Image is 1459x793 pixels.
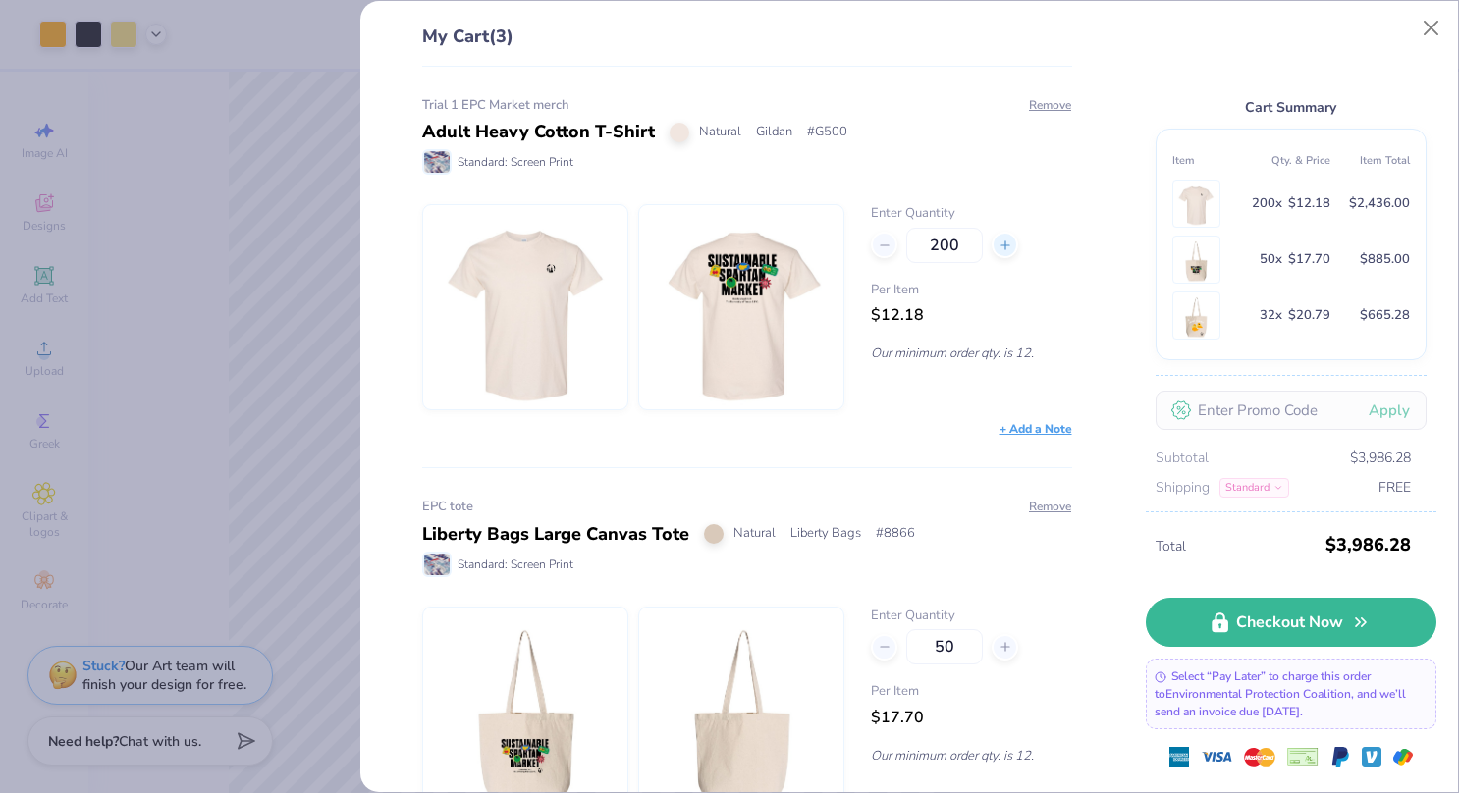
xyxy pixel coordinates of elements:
img: Standard: Screen Print [424,151,450,173]
div: Standard [1219,478,1289,498]
label: Enter Quantity [871,607,1071,626]
span: Shipping [1156,477,1210,499]
span: # 8866 [876,524,915,544]
a: Checkout Now [1146,598,1436,647]
div: My Cart (3) [422,24,1072,67]
span: Per Item [871,682,1071,702]
img: Liberty Bags 8866 [1177,237,1216,283]
img: express [1169,747,1189,767]
span: $3,986.28 [1350,448,1411,469]
div: Cart Summary [1156,96,1427,119]
img: Gildan G500 [1177,181,1216,227]
span: $17.70 [1288,248,1330,271]
div: Adult Heavy Cotton T-Shirt [422,119,655,145]
span: 50 x [1260,248,1282,271]
span: $665.28 [1360,304,1410,327]
div: + Add a Note [1000,420,1072,438]
span: Gildan [756,123,792,142]
span: Natural [733,524,776,544]
button: Close [1413,10,1450,47]
span: Standard: Screen Print [458,153,573,171]
button: Remove [1028,96,1072,114]
span: 200 x [1252,192,1282,215]
div: Select “Pay Later” to charge this order to Environmental Protection Coalition , and we’ll send an... [1146,659,1436,729]
span: Per Item [871,281,1071,300]
div: Liberty Bags Large Canvas Tote [422,521,689,548]
div: Trial 1 EPC Market merch [422,96,1072,116]
span: $12.18 [871,304,924,326]
img: Liberty Bags 8866 [1177,292,1216,339]
img: Venmo [1362,747,1381,767]
span: # G500 [807,123,847,142]
span: $885.00 [1360,248,1410,271]
th: Item [1172,145,1252,176]
p: Our minimum order qty. is 12. [871,747,1071,765]
span: $20.79 [1288,304,1330,327]
img: visa [1201,741,1232,772]
label: Enter Quantity [871,204,1071,224]
th: Item Total [1330,145,1410,176]
span: 32 x [1260,304,1282,327]
img: GPay [1393,747,1413,767]
input: – – [906,629,983,664]
span: Standard: Screen Print [458,555,573,573]
div: Est. Delivery: [DATE] - [DATE] [1156,506,1411,528]
span: Subtotal [1156,448,1209,469]
img: Gildan G500 [441,205,610,409]
img: Paypal [1330,747,1350,767]
div: EPC tote [422,498,1072,517]
span: $3,986.28 [1325,527,1411,562]
input: – – [906,228,983,263]
img: master-card [1244,741,1275,772]
span: $17.70 [871,707,924,728]
span: Total [1156,536,1320,557]
span: FREE [1378,477,1411,499]
input: Enter Promo Code [1156,391,1427,430]
p: Our minimum order qty. is 12. [871,344,1071,362]
span: Natural [699,123,741,142]
img: Gildan G500 [657,205,826,409]
span: $2,436.00 [1349,192,1410,215]
img: cheque [1287,747,1319,767]
img: Standard: Screen Print [424,554,450,575]
button: Remove [1028,498,1072,515]
span: $12.18 [1288,192,1330,215]
span: Liberty Bags [790,524,861,544]
th: Qty. & Price [1251,145,1330,176]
